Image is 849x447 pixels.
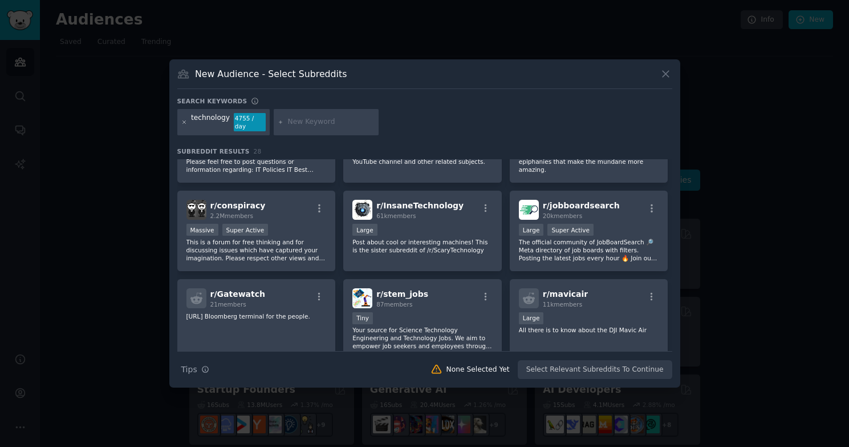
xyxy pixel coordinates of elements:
[186,200,206,220] img: conspiracy
[186,312,327,320] p: [URL] Bloomberg terminal for the people.
[543,212,582,219] span: 20k members
[186,150,327,174] p: "Have you tried turning it off and on again?" Please feel free to post questions or information r...
[177,147,250,155] span: Subreddit Results
[519,326,659,334] p: All there is to know about the DJI Mavic Air
[376,212,416,219] span: 61k members
[519,224,544,236] div: Large
[376,201,464,210] span: r/ InsaneTechnology
[186,224,218,236] div: Massive
[352,200,372,220] img: InsaneTechnology
[186,238,327,262] p: This is a forum for free thinking and for discussing issues which have captured your imagination....
[177,360,213,380] button: Tips
[376,301,412,308] span: 87 members
[222,224,269,236] div: Super Active
[446,365,510,375] div: None Selected Yet
[519,200,539,220] img: jobboardsearch
[181,364,197,376] span: Tips
[210,289,266,299] span: r/ Gatewatch
[288,117,375,127] input: New Keyword
[519,312,544,324] div: Large
[177,97,247,105] h3: Search keywords
[543,201,620,210] span: r/ jobboardsearch
[195,68,347,80] h3: New Audience - Select Subreddits
[352,224,377,236] div: Large
[543,301,582,308] span: 11k members
[376,289,428,299] span: r/ stem_jobs
[543,289,588,299] span: r/ mavicair
[547,224,594,236] div: Super Active
[254,148,262,155] span: 28
[210,301,246,308] span: 21 members
[210,212,254,219] span: 2.2M members
[210,201,266,210] span: r/ conspiracy
[519,150,659,174] p: A subreddit for sharing those miniature epiphanies that make the mundane more amazing.
[519,238,659,262] p: The official community of JobBoardSearch 🔎 Meta directory of job boards with filters. Posting the...
[352,326,493,350] p: Your source for Science Technology Engineering and Technology Jobs. We aim to empower job seekers...
[352,288,372,308] img: stem_jobs
[352,238,493,254] p: Post about cool or interesting machines! This is the sister subreddit of /r/ScaryTechnology
[234,113,266,131] div: 4755 / day
[352,312,373,324] div: Tiny
[191,113,230,131] div: technology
